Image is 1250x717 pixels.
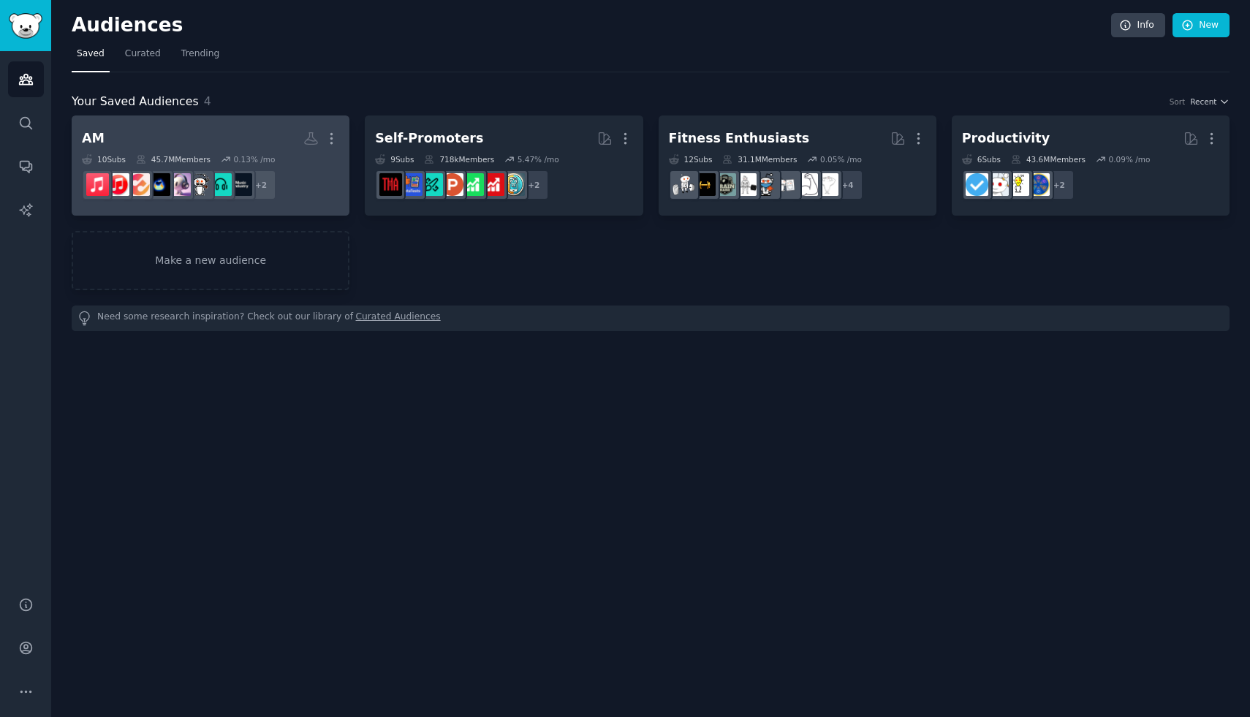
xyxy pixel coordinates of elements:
img: productivity [986,173,1009,196]
img: youtubepromotion [482,173,504,196]
img: Music [168,173,191,196]
img: alphaandbetausers [420,173,443,196]
img: LetsTalkMusic [189,173,211,196]
div: 718k Members [424,154,494,164]
div: 12 Sub s [669,154,713,164]
a: AM10Subs45.7MMembers0.13% /mo+2musicindustrymusicsuggestionsLetsTalkMusicMusicappleApplePlaylists... [72,115,349,216]
img: GYM [734,173,757,196]
img: lifehacks [1007,173,1029,196]
div: 10 Sub s [82,154,126,164]
span: Recent [1190,96,1216,107]
img: LifeProTips [1027,173,1050,196]
img: TestMyApp [379,173,402,196]
img: Fitness [816,173,838,196]
img: musicsuggestions [209,173,232,196]
div: 0.05 % /mo [820,154,862,164]
a: Productivity6Subs43.6MMembers0.09% /mo+2LifeProTipslifehacksproductivitygetdisciplined [952,115,1230,216]
h2: Audiences [72,14,1111,37]
div: 0.09 % /mo [1109,154,1151,164]
img: getdisciplined [966,173,988,196]
div: 5.47 % /mo [518,154,559,164]
a: Curated [120,42,166,72]
img: AppleMusicPlaylists [107,173,129,196]
img: AppIdeas [502,173,525,196]
div: 43.6M Members [1011,154,1086,164]
img: selfpromotion [461,173,484,196]
a: Info [1111,13,1165,38]
img: loseit [775,173,798,196]
div: 31.1M Members [722,154,797,164]
a: Saved [72,42,110,72]
span: Trending [181,48,219,61]
div: + 2 [246,170,276,200]
a: Trending [176,42,224,72]
div: + 2 [518,170,549,200]
div: 6 Sub s [962,154,1001,164]
div: 9 Sub s [375,154,414,164]
span: Curated [125,48,161,61]
span: 4 [204,94,211,108]
span: Saved [77,48,105,61]
a: Self-Promoters9Subs718kMembers5.47% /mo+2AppIdeasyoutubepromotionselfpromotionProductHuntersalpha... [365,115,643,216]
img: ProductHunters [441,173,463,196]
div: Productivity [962,129,1050,148]
a: Curated Audiences [356,311,441,326]
img: strength_training [795,173,818,196]
div: Need some research inspiration? Check out our library of [72,306,1230,331]
img: GummySearch logo [9,13,42,39]
a: Fitness Enthusiasts12Subs31.1MMembers0.05% /mo+4Fitnessstrength_trainingloseitHealthGYMGymMotivat... [659,115,936,216]
img: GymMotivation [713,173,736,196]
img: apple [148,173,170,196]
img: weightroom [673,173,695,196]
a: Make a new audience [72,231,349,290]
img: Health [754,173,777,196]
button: Recent [1190,96,1230,107]
img: AppleMusic [86,173,109,196]
div: 45.7M Members [136,154,211,164]
div: AM [82,129,105,148]
span: Your Saved Audiences [72,93,199,111]
img: musicindustry [230,173,252,196]
div: + 4 [833,170,863,200]
img: workout [693,173,716,196]
div: Sort [1170,96,1186,107]
div: Fitness Enthusiasts [669,129,810,148]
a: New [1173,13,1230,38]
img: betatests [400,173,423,196]
div: 0.13 % /mo [233,154,275,164]
img: ApplePlaylists [127,173,150,196]
div: + 2 [1044,170,1075,200]
div: Self-Promoters [375,129,483,148]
